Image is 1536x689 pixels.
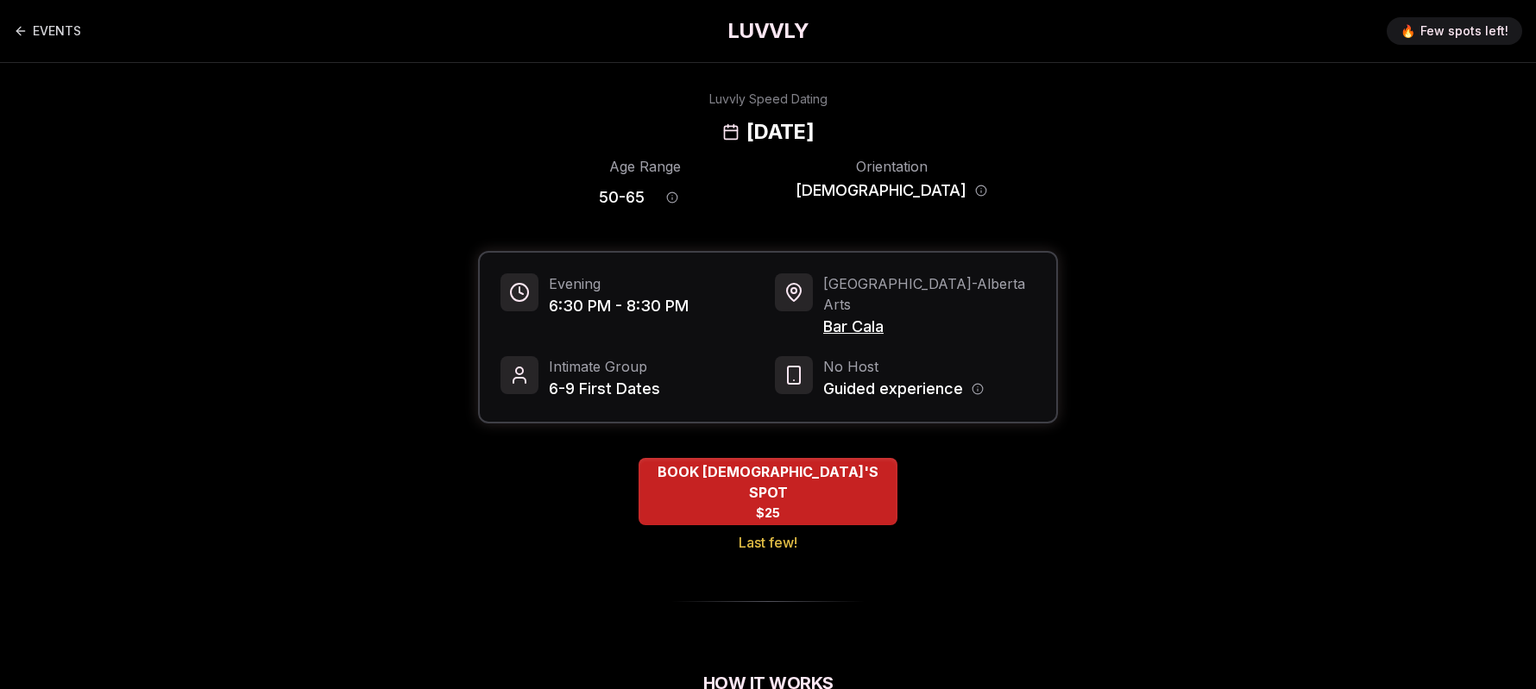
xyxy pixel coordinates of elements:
[1401,22,1415,40] span: 🔥
[727,17,809,45] a: LUVVLY
[823,315,1036,339] span: Bar Cala
[549,156,740,177] div: Age Range
[709,91,828,108] div: Luvvly Speed Dating
[639,461,897,503] span: BOOK [DEMOGRAPHIC_DATA]'S SPOT
[14,14,81,48] a: Back to events
[549,294,689,318] span: 6:30 PM - 8:30 PM
[739,532,797,553] span: Last few!
[653,179,691,216] button: Age range information
[746,118,814,146] h2: [DATE]
[823,377,963,401] span: Guided experience
[975,185,987,197] button: Orientation information
[1420,22,1508,40] span: Few spots left!
[599,185,645,210] span: 50 - 65
[639,458,897,525] button: BOOK QUEER WOMEN'S SPOT - Last few!
[756,504,780,522] span: $25
[549,377,660,401] span: 6-9 First Dates
[823,273,1036,315] span: [GEOGRAPHIC_DATA] - Alberta Arts
[549,356,660,377] span: Intimate Group
[796,156,987,177] div: Orientation
[823,356,984,377] span: No Host
[972,383,984,395] button: Host information
[549,273,689,294] span: Evening
[796,179,966,203] span: [DEMOGRAPHIC_DATA]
